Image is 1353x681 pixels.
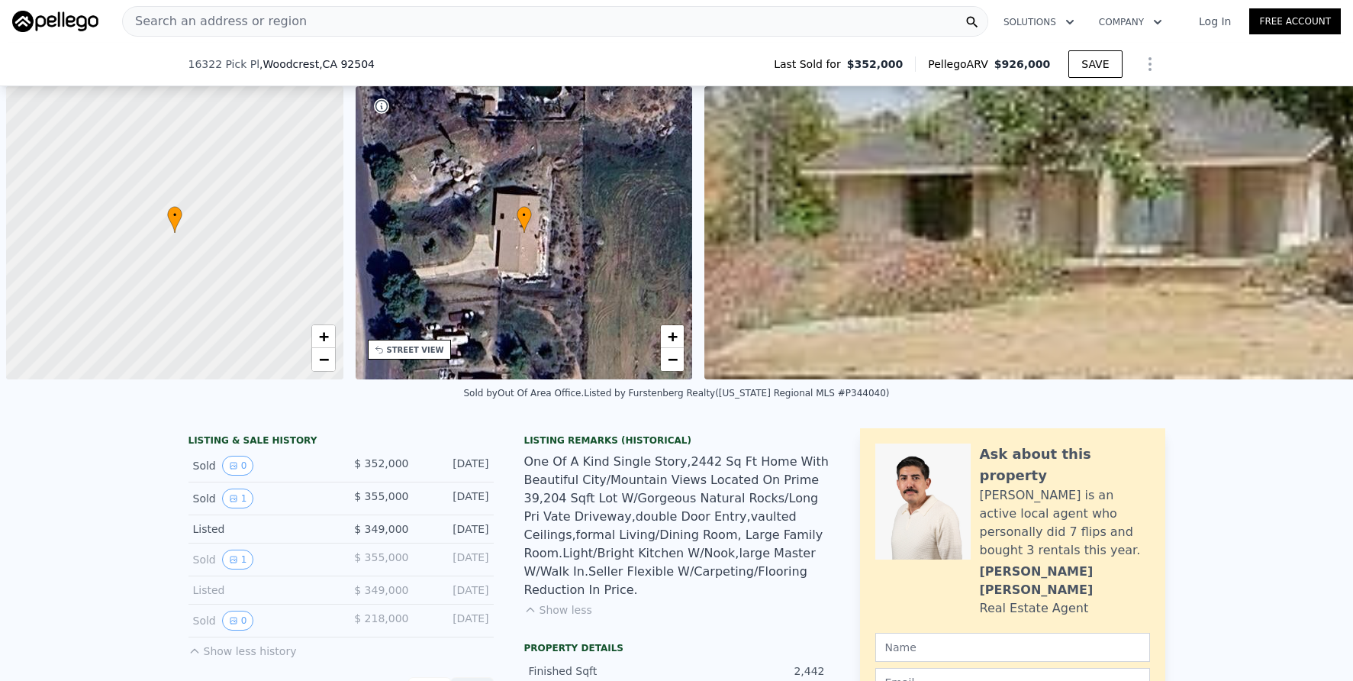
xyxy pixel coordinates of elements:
div: Listed [193,521,329,537]
div: [DATE] [421,521,489,537]
div: Ask about this property [980,444,1150,486]
button: Show less [524,602,592,618]
span: , CA 92504 [319,58,375,70]
a: Zoom in [312,325,335,348]
span: − [318,350,328,369]
span: $ 349,000 [354,584,408,596]
div: [PERSON_NAME] is an active local agent who personally did 7 flips and bought 3 rentals this year. [980,486,1150,560]
span: 16322 Pick Pl [188,56,260,72]
div: Finished Sqft [529,663,677,679]
span: $926,000 [994,58,1051,70]
span: + [318,327,328,346]
span: − [668,350,678,369]
button: View historical data [222,550,254,570]
a: Zoom in [661,325,684,348]
div: Listed by Furstenberg Realty ([US_STATE] Regional MLS #P344040) [584,388,889,399]
div: Sold [193,456,329,476]
div: [DATE] [421,583,489,598]
span: $ 355,000 [354,551,408,563]
div: Sold by Out Of Area Office . [464,388,585,399]
a: Zoom out [312,348,335,371]
span: $ 355,000 [354,490,408,502]
span: $ 349,000 [354,523,408,535]
div: • [517,206,532,233]
span: , Woodcrest [259,56,375,72]
span: • [517,208,532,222]
div: Sold [193,550,329,570]
div: Sold [193,489,329,508]
span: • [167,208,182,222]
a: Free Account [1249,8,1341,34]
input: Name [875,633,1150,662]
div: [DATE] [421,550,489,570]
div: Listing Remarks (Historical) [524,434,830,447]
div: Sold [193,611,329,631]
span: $ 218,000 [354,612,408,625]
button: View historical data [222,456,254,476]
span: $352,000 [847,56,904,72]
div: Property details [524,642,830,654]
div: [PERSON_NAME] [PERSON_NAME] [980,563,1150,599]
div: [DATE] [421,489,489,508]
span: Search an address or region [123,12,307,31]
div: One Of A Kind Single Story,2442 Sq Ft Home With Beautiful City/Mountain Views Located On Prime 39... [524,453,830,599]
button: Show less history [188,637,297,659]
div: STREET VIEW [387,344,444,356]
button: Solutions [991,8,1087,36]
div: • [167,206,182,233]
img: Pellego [12,11,98,32]
button: View historical data [222,611,254,631]
span: $ 352,000 [354,457,408,470]
div: [DATE] [421,456,489,476]
div: Real Estate Agent [980,599,1089,618]
a: Log In [1181,14,1249,29]
span: Pellego ARV [928,56,994,72]
div: Listed [193,583,329,598]
div: 2,442 [677,663,825,679]
div: [DATE] [421,611,489,631]
div: LISTING & SALE HISTORY [188,434,494,450]
span: + [668,327,678,346]
a: Zoom out [661,348,684,371]
span: Last Sold for [774,56,847,72]
button: SAVE [1068,50,1122,78]
button: Show Options [1135,49,1165,79]
button: Company [1087,8,1174,36]
button: View historical data [222,489,254,508]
